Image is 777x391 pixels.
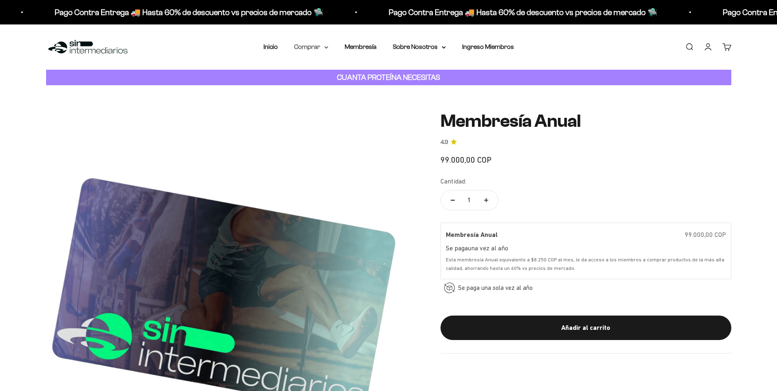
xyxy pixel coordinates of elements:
[393,42,446,52] summary: Sobre Nosotros
[345,43,376,50] a: Membresía
[389,6,657,19] p: Pago Contra Entrega 🚚 Hasta 60% de descuento vs precios de mercado 🛸
[474,190,498,210] button: Aumentar cantidad
[458,283,533,293] span: Se paga una sola vez al año
[446,230,498,240] label: Membresía Anual
[263,43,278,50] a: Inicio
[462,43,514,50] a: Ingreso Miembros
[441,190,465,210] button: Reducir cantidad
[468,245,508,252] label: una vez al año
[441,138,731,147] a: 4.94.9 de 5.0 estrellas
[441,111,731,131] h1: Membresía Anual
[441,138,448,147] span: 4.9
[441,155,491,164] span: 99.000,00 COP
[294,42,328,52] summary: Comprar
[685,231,726,238] span: 99.000,00 COP
[441,316,731,340] button: Añadir al carrito
[446,256,726,272] div: Esta membresía Anual equivalente a $8.250 COP al mes, le da acceso a los miembros a comprar produ...
[441,176,466,187] label: Cantidad:
[337,73,440,82] strong: CUANTA PROTEÍNA NECESITAS
[457,323,715,333] div: Añadir al carrito
[55,6,323,19] p: Pago Contra Entrega 🚚 Hasta 60% de descuento vs precios de mercado 🛸
[446,245,468,252] label: Se paga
